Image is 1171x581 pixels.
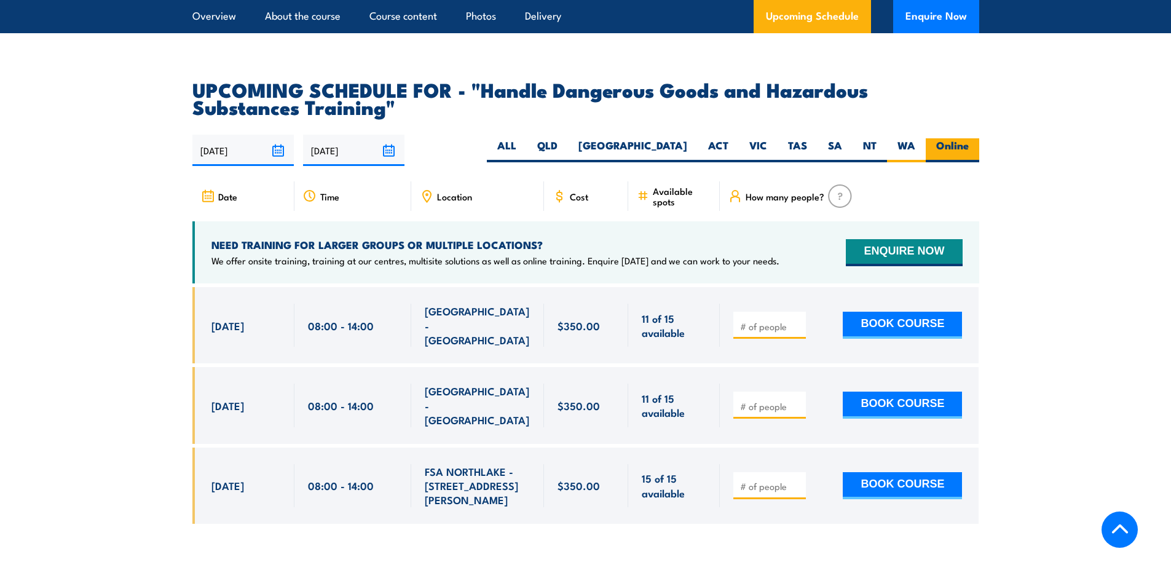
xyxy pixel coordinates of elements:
[308,398,374,413] span: 08:00 - 14:00
[846,239,962,266] button: ENQUIRE NOW
[642,391,706,420] span: 11 of 15 available
[739,138,778,162] label: VIC
[211,238,779,251] h4: NEED TRAINING FOR LARGER GROUPS OR MULTIPLE LOCATIONS?
[437,191,472,202] span: Location
[568,138,698,162] label: [GEOGRAPHIC_DATA]
[843,472,962,499] button: BOOK COURSE
[853,138,887,162] label: NT
[218,191,237,202] span: Date
[653,186,711,207] span: Available spots
[740,320,802,333] input: # of people
[698,138,739,162] label: ACT
[308,318,374,333] span: 08:00 - 14:00
[740,400,802,413] input: # of people
[818,138,853,162] label: SA
[211,478,244,492] span: [DATE]
[642,471,706,500] span: 15 of 15 available
[746,191,824,202] span: How many people?
[211,398,244,413] span: [DATE]
[487,138,527,162] label: ALL
[558,398,600,413] span: $350.00
[926,138,979,162] label: Online
[740,480,802,492] input: # of people
[887,138,926,162] label: WA
[527,138,568,162] label: QLD
[778,138,818,162] label: TAS
[558,318,600,333] span: $350.00
[425,304,530,347] span: [GEOGRAPHIC_DATA] - [GEOGRAPHIC_DATA]
[303,135,404,166] input: To date
[843,392,962,419] button: BOOK COURSE
[843,312,962,339] button: BOOK COURSE
[211,318,244,333] span: [DATE]
[558,478,600,492] span: $350.00
[192,81,979,115] h2: UPCOMING SCHEDULE FOR - "Handle Dangerous Goods and Hazardous Substances Training"
[308,478,374,492] span: 08:00 - 14:00
[570,191,588,202] span: Cost
[425,384,530,427] span: [GEOGRAPHIC_DATA] - [GEOGRAPHIC_DATA]
[211,255,779,267] p: We offer onsite training, training at our centres, multisite solutions as well as online training...
[192,135,294,166] input: From date
[642,311,706,340] span: 11 of 15 available
[425,464,530,507] span: FSA NORTHLAKE - [STREET_ADDRESS][PERSON_NAME]
[320,191,339,202] span: Time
